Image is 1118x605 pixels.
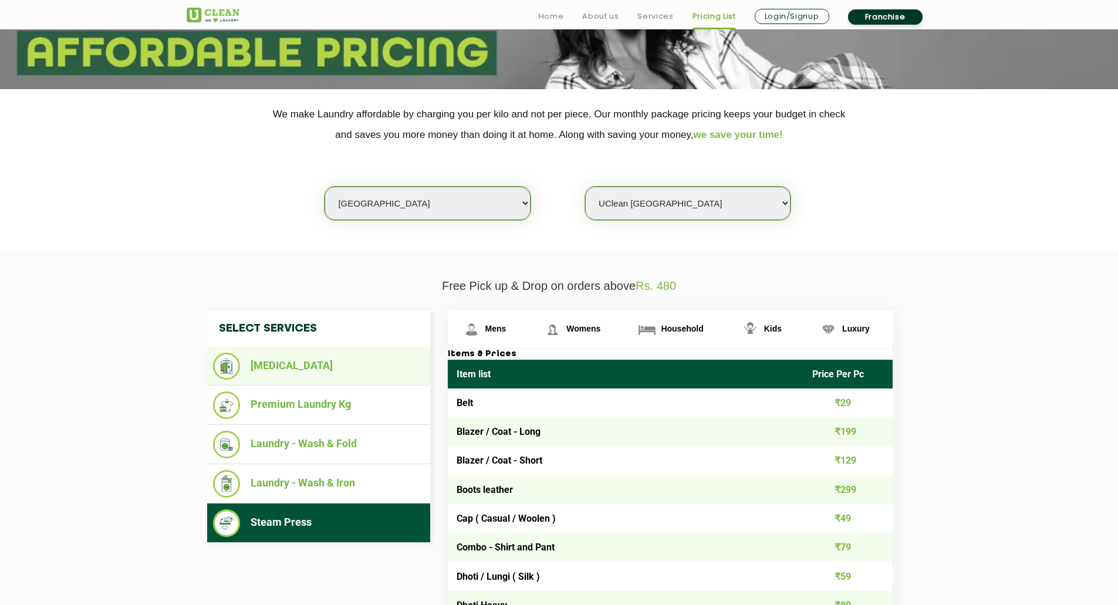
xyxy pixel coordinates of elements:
[637,319,657,340] img: Household
[448,475,804,504] td: Boots leather
[566,324,600,333] span: Womens
[661,324,703,333] span: Household
[448,349,893,360] h3: Items & Prices
[842,324,870,333] span: Luxury
[637,9,673,23] a: Services
[448,417,804,446] td: Blazer / Coat - Long
[448,562,804,590] td: Dhoti / Lungi ( Silk )
[213,509,424,537] li: Steam Press
[764,324,782,333] span: Kids
[694,129,783,140] span: we save your time!
[213,431,241,458] img: Laundry - Wash & Fold
[636,279,676,292] span: Rs. 480
[213,391,241,419] img: Premium Laundry Kg
[542,319,563,340] img: Womens
[213,509,241,537] img: Steam Press
[803,388,893,417] td: ₹29
[848,9,923,25] a: Franchise
[693,9,736,23] a: Pricing List
[448,504,804,533] td: Cap ( Casual / Woolen )
[803,360,893,388] th: Price Per Pc
[187,279,932,293] p: Free Pick up & Drop on orders above
[740,319,761,340] img: Kids
[803,446,893,475] td: ₹129
[213,353,241,380] img: Dry Cleaning
[187,8,239,22] img: UClean Laundry and Dry Cleaning
[213,391,424,419] li: Premium Laundry Kg
[803,562,893,590] td: ₹59
[803,533,893,562] td: ₹79
[461,319,482,340] img: Mens
[448,533,804,562] td: Combo - Shirt and Pant
[448,360,804,388] th: Item list
[448,446,804,475] td: Blazer / Coat - Short
[213,431,424,458] li: Laundry - Wash & Fold
[803,475,893,504] td: ₹299
[803,417,893,446] td: ₹199
[207,310,430,347] h4: Select Services
[187,104,932,145] p: We make Laundry affordable by charging you per kilo and not per piece. Our monthly package pricin...
[818,319,839,340] img: Luxury
[539,9,564,23] a: Home
[582,9,619,23] a: About us
[448,388,804,417] td: Belt
[755,9,829,24] a: Login/Signup
[213,470,424,498] li: Laundry - Wash & Iron
[803,504,893,533] td: ₹49
[213,353,424,380] li: [MEDICAL_DATA]
[213,470,241,498] img: Laundry - Wash & Iron
[485,324,506,333] span: Mens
